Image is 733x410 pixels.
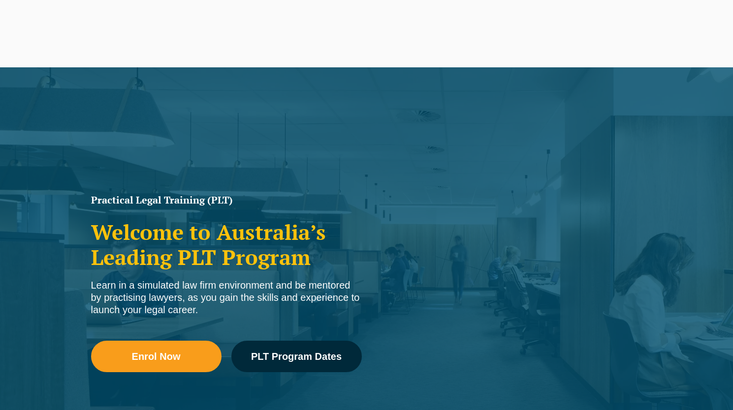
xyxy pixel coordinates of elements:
span: Enrol Now [132,351,181,361]
span: PLT Program Dates [251,351,342,361]
h1: Practical Legal Training (PLT) [91,195,362,205]
h2: Welcome to Australia’s Leading PLT Program [91,220,362,269]
div: Learn in a simulated law firm environment and be mentored by practising lawyers, as you gain the ... [91,279,362,316]
a: Enrol Now [91,341,222,372]
a: PLT Program Dates [231,341,362,372]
